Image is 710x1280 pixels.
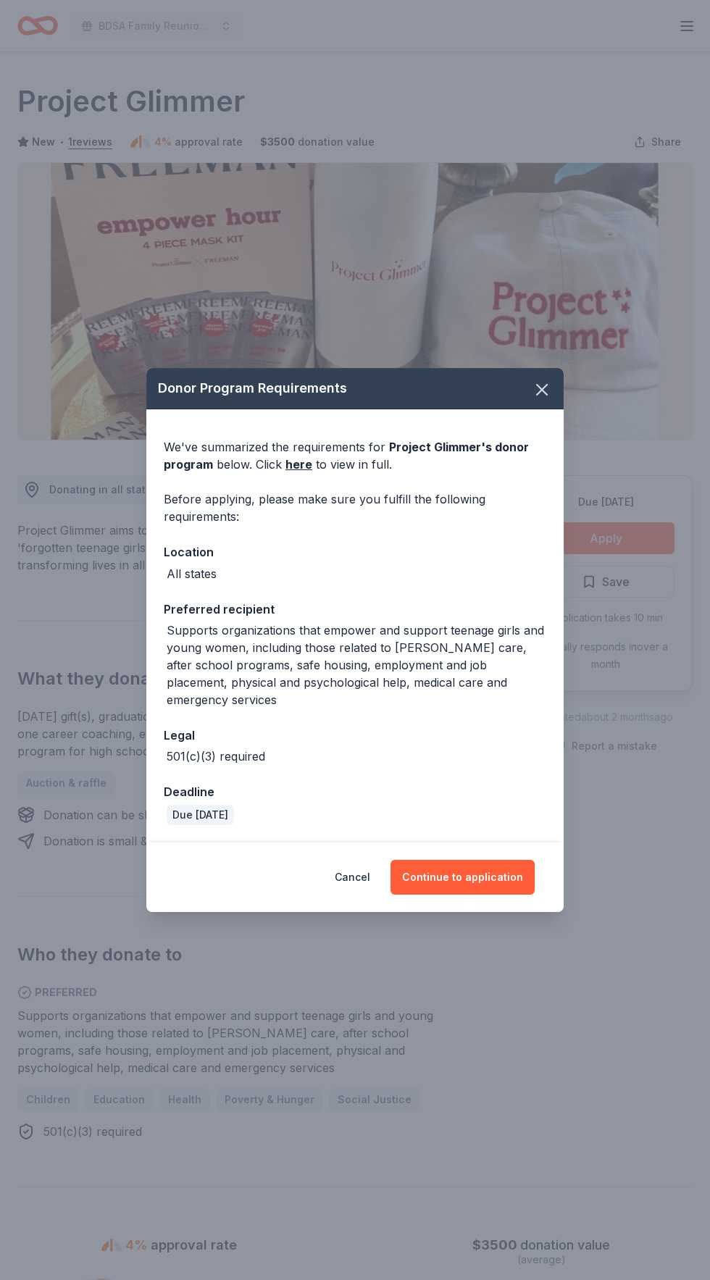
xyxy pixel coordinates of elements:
[167,622,546,708] div: Supports organizations that empower and support teenage girls and young women, including those re...
[164,438,546,473] div: We've summarized the requirements for below. Click to view in full.
[164,543,546,561] div: Location
[335,860,370,895] button: Cancel
[390,860,535,895] button: Continue to application
[285,456,312,473] a: here
[146,368,564,409] div: Donor Program Requirements
[164,782,546,801] div: Deadline
[164,490,546,525] div: Before applying, please make sure you fulfill the following requirements:
[164,600,546,619] div: Preferred recipient
[164,726,546,745] div: Legal
[167,805,234,825] div: Due [DATE]
[167,565,217,582] div: All states
[167,748,265,765] div: 501(c)(3) required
